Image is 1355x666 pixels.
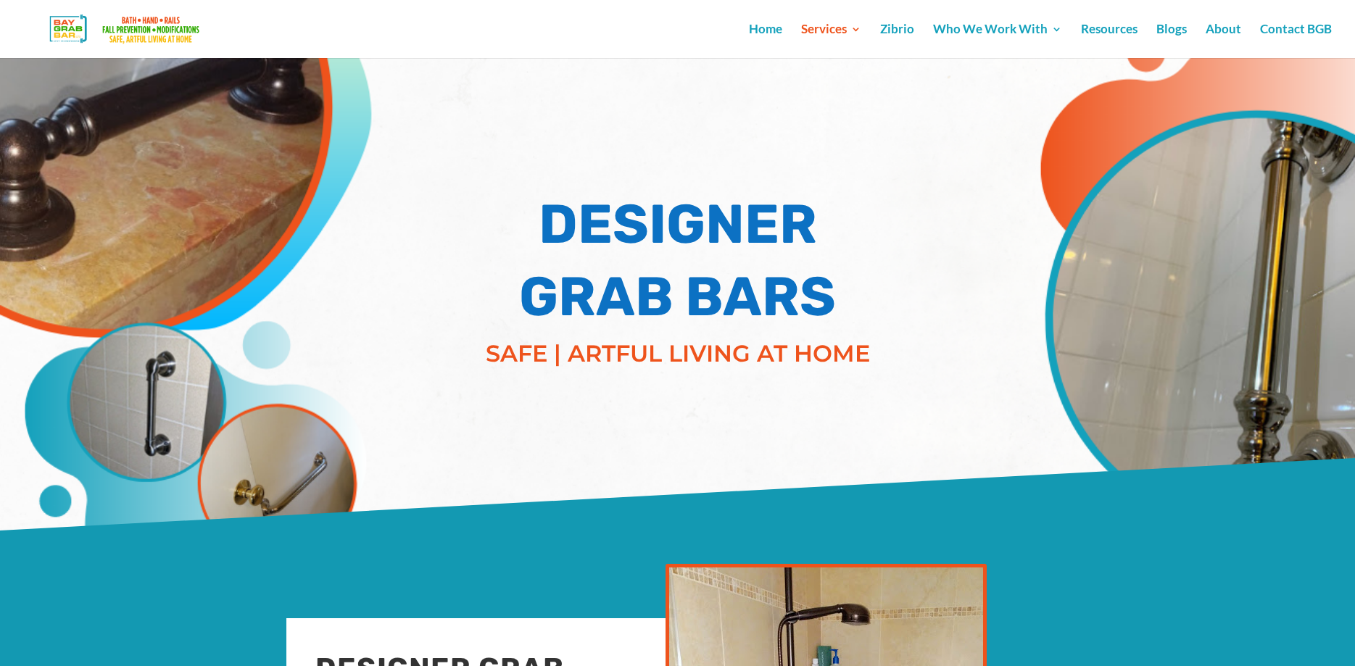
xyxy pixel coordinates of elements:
a: Contact BGB [1260,24,1332,58]
a: Who We Work With [933,24,1062,58]
a: Blogs [1156,24,1187,58]
a: Home [749,24,782,58]
h1: DESIGNER [460,192,895,265]
p: SAFE | ARTFUL LIVING AT HOME [460,336,895,371]
img: Bay Grab Bar [25,10,228,48]
a: About [1206,24,1241,58]
a: Resources [1081,24,1138,58]
h1: GRAB BARS [460,265,895,337]
a: Zibrio [880,24,914,58]
a: Services [801,24,861,58]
